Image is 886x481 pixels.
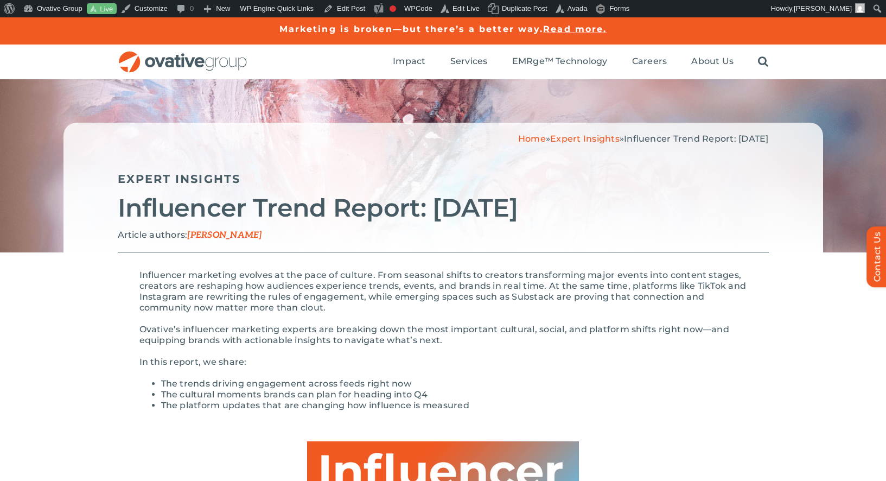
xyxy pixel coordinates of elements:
h2: Influencer Trend Report: [DATE] [118,194,769,221]
a: Services [450,56,488,68]
p: Influencer marketing evolves at the pace of culture. From seasonal shifts to creators transformin... [139,270,747,313]
span: About Us [691,56,734,67]
span: » » [518,134,769,144]
span: Influencer Trend Report: [DATE] [624,134,768,144]
a: Home [518,134,546,144]
span: EMRge™ Technology [512,56,608,67]
a: Impact [393,56,425,68]
div: Focus keyphrase not set [390,5,396,12]
a: Expert Insights [118,172,241,186]
p: Article authors: [118,230,769,241]
a: Live [87,3,117,15]
a: EMRge™ Technology [512,56,608,68]
span: Impact [393,56,425,67]
p: Ovative’s influencer marketing experts are breaking down the most important cultural, social, and... [139,324,747,346]
span: [PERSON_NAME] [794,4,852,12]
a: Search [758,56,768,68]
li: The trends driving engagement across feeds right now [161,378,747,389]
span: Services [450,56,488,67]
a: OG_Full_horizontal_RGB [118,50,248,60]
a: Careers [632,56,667,68]
li: The cultural moments brands can plan for heading into Q4 [161,389,747,400]
nav: Menu [393,45,768,79]
span: Careers [632,56,667,67]
li: The platform updates that are changing how influence is measured [161,400,747,411]
a: Expert Insights [550,134,620,144]
a: Read more. [543,24,607,34]
p: In this report, we share: [139,357,747,368]
a: Marketing is broken—but there’s a better way. [279,24,544,34]
span: [PERSON_NAME] [187,230,262,240]
a: About Us [691,56,734,68]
